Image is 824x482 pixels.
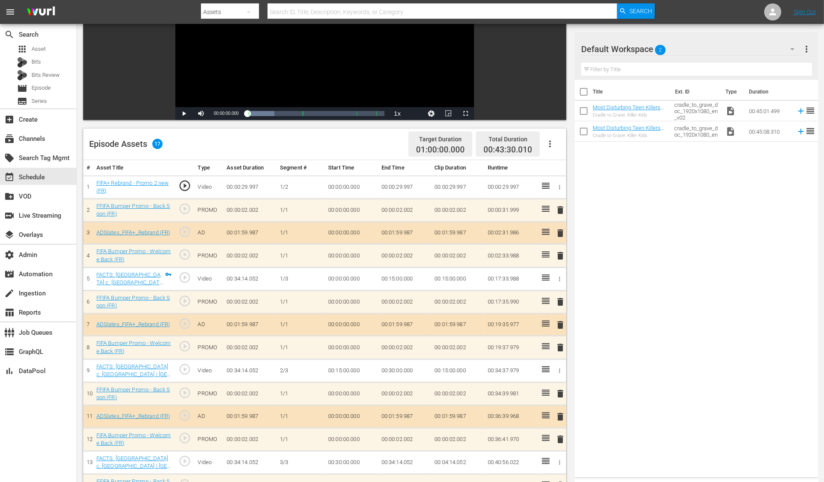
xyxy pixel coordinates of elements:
td: 00:00:02.002 [431,290,484,313]
td: 00:34:14.052 [223,359,277,382]
td: 7 [83,313,93,336]
td: 00:01:59.987 [431,405,484,428]
td: 00:01:59.987 [378,222,431,244]
td: 1/1 [277,428,325,451]
td: 1/2 [277,175,325,199]
td: 1/1 [277,244,325,267]
td: 1/1 [277,290,325,313]
th: Clip Duration [431,160,484,176]
td: cradle_to_grave_doc_1920x1080_en_v02 [671,101,722,121]
td: 00:00:02.002 [378,199,431,222]
span: VOD [4,191,15,202]
button: delete [555,388,565,400]
td: 00:00:02.002 [378,428,431,451]
td: 00:00:29.997 [378,175,431,199]
span: play_circle_outline [178,202,191,215]
td: 00:30:00.000 [325,451,378,474]
span: play_circle_outline [178,225,191,238]
td: 00:45:01.499 [746,101,793,121]
td: 00:00:29.997 [223,175,277,199]
td: 00:00:02.002 [431,428,484,451]
th: Segment # [277,160,325,176]
td: 00:00:00.000 [325,313,378,336]
td: 00:00:29.997 [484,175,538,199]
span: Series [17,96,27,106]
span: GraphQL [4,347,15,357]
td: 00:00:02.002 [223,336,277,359]
td: 00:00:31.999 [484,199,538,222]
span: Series [32,97,47,105]
td: 00:00:00.000 [325,428,378,451]
span: Ingestion [4,288,15,298]
th: Asset Duration [223,160,277,176]
span: delete [555,297,565,307]
span: play_circle_outline [178,340,191,353]
span: delete [555,434,565,444]
svg: Add to Episode [796,106,806,116]
span: Schedule [4,172,15,182]
span: 2 [655,41,666,59]
td: 1/1 [277,199,325,222]
span: Search [4,29,15,40]
button: delete [555,250,565,262]
span: 00:43:30.010 [483,145,532,155]
th: Type [195,160,224,176]
button: Fullscreen [457,107,474,120]
span: play_circle_outline [178,295,191,307]
div: Target Duration [416,133,465,145]
td: 12 [83,428,93,451]
span: play_circle_outline [178,317,191,330]
span: delete [555,320,565,330]
div: Cradle to Grave: Killer Kids [593,112,667,118]
span: 01:00:00.000 [416,145,465,155]
span: delete [555,205,565,215]
td: PROMO [195,199,224,222]
span: delete [555,389,565,399]
td: 00:00:02.002 [378,382,431,405]
a: ADSlates_FIFA+_Rebrand (FR) [96,321,170,327]
td: 00:00:00.000 [325,382,378,405]
a: FACTS: [GEOGRAPHIC_DATA] c. [GEOGRAPHIC_DATA] | [GEOGRAPHIC_DATA]/[GEOGRAPHIC_DATA] 2023 (2/3) [96,363,171,394]
button: delete [555,342,565,354]
td: 9 [83,359,93,382]
td: AD [195,405,224,428]
button: delete [555,318,565,331]
td: 11 [83,405,93,428]
img: ans4CAIJ8jUAAAAAAAAAAAAAAAAAAAAAAAAgQb4GAAAAAAAAAAAAAAAAAAAAAAAAJMjXAAAAAAAAAAAAAAAAAAAAAAAAgAT5G... [20,2,61,22]
td: 1/1 [277,313,325,336]
td: 3 [83,222,93,244]
a: FIFA Bumper Promo - Welcome Back (FR) [96,340,171,354]
td: 00:17:33.988 [484,267,538,290]
td: 3/3 [277,451,325,474]
td: 00:00:02.002 [431,382,484,405]
td: 00:00:00.000 [325,244,378,267]
button: delete [555,410,565,423]
td: 2 [83,199,93,222]
span: Reports [4,307,15,318]
td: 00:01:59.987 [431,313,484,336]
div: Total Duration [483,133,532,145]
span: more_vert [802,44,812,54]
td: 1 [83,175,93,199]
th: Ext. ID [670,80,721,104]
span: Search Tag Mgmt [4,153,15,163]
td: 00:34:37.979 [484,359,538,382]
a: ADSlates_FIFA+_Rebrand (FR) [96,229,170,236]
td: 1/1 [277,336,325,359]
td: 00:00:02.002 [378,336,431,359]
td: 2/3 [277,359,325,382]
td: cradle_to_grave_doc_1920x1080_en [671,121,722,142]
th: Type [721,80,744,104]
div: Progress Bar [247,111,384,116]
button: delete [555,227,565,239]
a: FIFA Bumper Promo - Welcome Back (FR) [96,248,171,263]
td: PROMO [195,336,224,359]
td: 00:02:33.988 [484,244,538,267]
td: 00:04:14.052 [431,451,484,474]
td: 00:36:41.970 [484,428,538,451]
span: 17 [152,139,163,149]
span: Video [726,106,736,116]
span: play_circle_outline [178,386,191,399]
a: Most Disturbing Teen Killers Reacting To Insane Sentences [593,104,666,117]
button: delete [555,296,565,308]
